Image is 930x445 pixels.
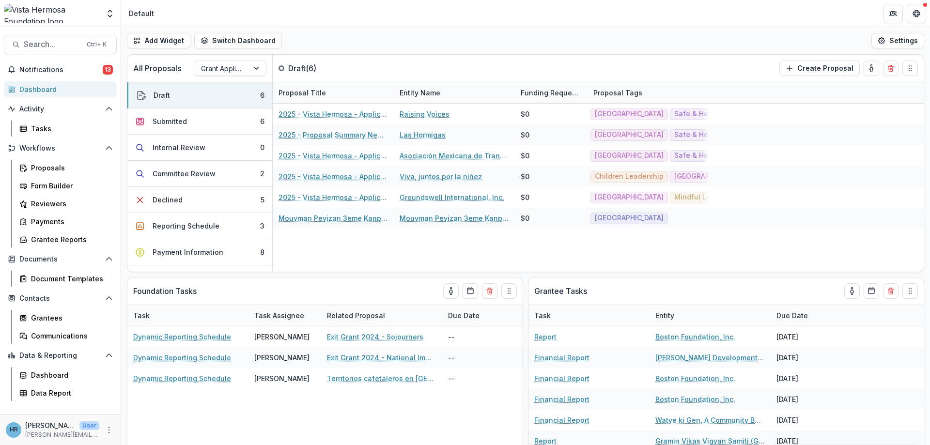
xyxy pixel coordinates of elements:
[279,151,388,161] a: 2025 - Vista Hermosa - Application
[650,305,771,326] div: Entity
[883,4,903,23] button: Partners
[864,283,879,299] button: Calendar
[133,353,231,363] a: Dynamic Reporting Schedule
[588,82,709,103] div: Proposal Tags
[515,82,588,103] div: Funding Requested
[4,140,117,156] button: Open Workflows
[133,373,231,384] a: Dynamic Reporting Schedule
[15,385,117,401] a: Data Report
[400,130,446,140] a: Las Hormigas
[127,239,272,265] button: Payment Information8
[31,388,109,398] div: Data Report
[19,294,101,303] span: Contacts
[25,430,99,439] p: [PERSON_NAME][EMAIL_ADDRESS][DOMAIN_NAME]
[15,121,117,137] a: Tasks
[19,352,101,360] span: Data & Reporting
[674,193,741,201] span: Mindful Leadership
[442,305,515,326] div: Due Date
[321,305,442,326] div: Related Proposal
[595,131,664,139] span: [GEOGRAPHIC_DATA]
[400,109,449,119] a: Raising Voices
[153,116,187,126] div: Submitted
[194,33,282,48] button: Switch Dashboard
[534,394,589,404] a: Financial Report
[883,61,899,76] button: Delete card
[273,88,332,98] div: Proposal Title
[394,82,515,103] div: Entity Name
[15,196,117,212] a: Reviewers
[125,6,158,20] nav: breadcrumb
[655,415,765,425] a: Watye ki Gen, A Community Based Organization
[31,234,109,245] div: Grantee Reports
[674,152,755,160] span: Safe & Healthy Families
[674,172,743,181] span: [GEOGRAPHIC_DATA]
[771,326,843,347] div: [DATE]
[153,169,216,179] div: Committee Review
[260,90,264,100] div: 6
[154,90,170,100] div: Draft
[482,283,497,299] button: Delete card
[31,331,109,341] div: Communications
[400,192,504,202] a: Groundswell International, Inc.
[588,88,648,98] div: Proposal Tags
[260,221,264,231] div: 3
[902,61,918,76] button: Drag
[521,151,529,161] div: $0
[655,353,765,363] a: [PERSON_NAME] Development Society
[248,305,321,326] div: Task Assignee
[771,305,843,326] div: Due Date
[85,39,108,50] div: Ctrl + K
[771,310,814,321] div: Due Date
[534,415,589,425] a: Financial Report
[4,101,117,117] button: Open Activity
[248,310,310,321] div: Task Assignee
[907,4,926,23] button: Get Help
[771,347,843,368] div: [DATE]
[655,373,735,384] a: Boston Foundation, Inc.
[883,283,899,299] button: Delete card
[4,4,99,23] img: Vista Hermosa Foundation logo
[127,161,272,187] button: Committee Review2
[534,373,589,384] a: Financial Report
[127,305,248,326] div: Task
[443,283,459,299] button: toggle-assigned-to-me
[515,88,588,98] div: Funding Requested
[31,274,109,284] div: Document Templates
[261,195,264,205] div: 5
[279,171,388,182] a: 2025 - Vista Hermosa - Application
[129,8,154,18] div: Default
[595,110,664,118] span: [GEOGRAPHIC_DATA]
[127,82,272,108] button: Draft6
[153,195,183,205] div: Declined
[127,108,272,135] button: Submitted6
[10,427,18,433] div: Hannah Roosendaal
[321,310,391,321] div: Related Proposal
[19,255,101,263] span: Documents
[4,35,117,54] button: Search...
[15,214,117,230] a: Payments
[442,310,485,321] div: Due Date
[133,62,181,74] p: All Proposals
[674,110,755,118] span: Safe & Healthy Families
[133,285,197,297] p: Foundation Tasks
[273,82,394,103] div: Proposal Title
[400,151,509,161] a: Asociación Mexicana de Transformación Rural y Urbana A.C (Amextra, Inc.)
[655,332,735,342] a: Boston Foundation, Inc.
[442,347,515,368] div: --
[442,326,515,347] div: --
[153,142,205,153] div: Internal Review
[79,421,99,430] p: User
[15,271,117,287] a: Document Templates
[260,247,264,257] div: 8
[394,88,446,98] div: Entity Name
[127,33,190,48] button: Add Widget
[19,105,101,113] span: Activity
[15,367,117,383] a: Dashboard
[103,4,117,23] button: Open entity switcher
[24,40,81,49] span: Search...
[260,142,264,153] div: 0
[595,214,664,222] span: [GEOGRAPHIC_DATA]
